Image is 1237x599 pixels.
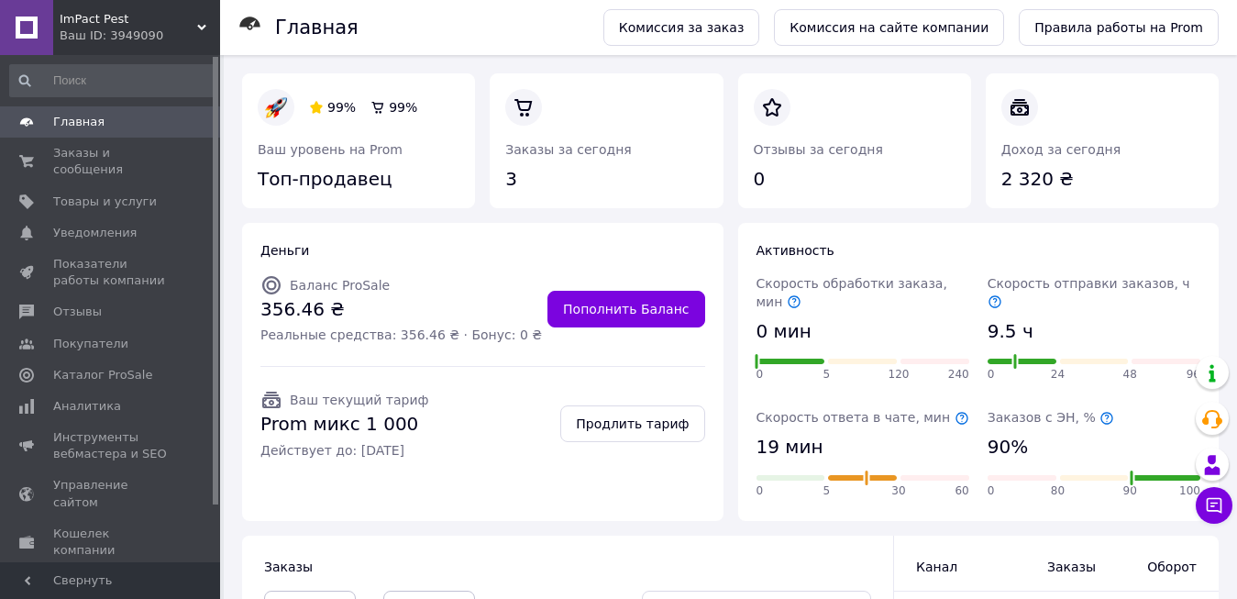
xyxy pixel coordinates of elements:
[53,526,170,559] span: Кошелек компании
[1196,487,1232,524] button: Чат с покупателем
[1019,9,1219,46] a: Правила работы на Prom
[9,64,216,97] input: Поиск
[774,9,1004,46] a: Комиссия на сайте компании
[757,483,764,499] span: 0
[988,367,995,383] span: 0
[757,367,764,383] span: 0
[891,483,905,499] span: 30
[757,276,947,309] span: Скорость обработки заказа, мин
[53,304,102,320] span: Отзывы
[988,410,1114,425] span: Заказов с ЭН, %
[1024,558,1096,576] span: Заказы
[988,483,995,499] span: 0
[988,434,1028,460] span: 90%
[275,17,359,39] h1: Главная
[260,411,428,438] span: Prom микс 1 000
[1051,483,1065,499] span: 80
[53,336,128,352] span: Покупатели
[916,560,957,574] span: Канал
[1123,367,1137,383] span: 48
[1123,483,1137,499] span: 90
[53,225,137,241] span: Уведомления
[1051,367,1065,383] span: 24
[560,405,704,442] a: Продлить тариф
[53,398,121,415] span: Аналитика
[60,11,197,28] span: ImPact Pest
[53,256,170,289] span: Показатели работы компании
[290,393,428,407] span: Ваш текущий тариф
[1179,483,1200,499] span: 100
[1187,367,1200,383] span: 96
[988,318,1033,345] span: 9.5 ч
[53,114,105,130] span: Главная
[260,326,542,344] span: Реальные средства: 356.46 ₴ · Бонус: 0 ₴
[260,296,542,323] span: 356.46 ₴
[327,100,356,115] span: 99%
[603,9,760,46] a: Комиссия за заказ
[389,100,417,115] span: 99%
[260,243,309,258] span: Деньги
[757,410,969,425] span: Скорость ответа в чате, мин
[53,194,157,210] span: Товары и услуги
[757,243,834,258] span: Активность
[60,28,220,44] div: Ваш ID: 3949090
[264,560,313,574] span: Заказы
[823,367,830,383] span: 5
[988,276,1190,309] span: Скорость отправки заказов, ч
[955,483,968,499] span: 60
[823,483,830,499] span: 5
[290,278,390,293] span: Баланс ProSale
[757,318,812,345] span: 0 мин
[53,145,170,178] span: Заказы и сообщения
[948,367,969,383] span: 240
[260,441,428,460] span: Действует до: [DATE]
[53,367,152,383] span: Каталог ProSale
[1132,558,1197,576] span: Оборот
[547,291,704,327] a: Пополнить Баланс
[53,477,170,510] span: Управление сайтом
[757,434,823,460] span: 19 мин
[53,429,170,462] span: Инструменты вебмастера и SEO
[889,367,910,383] span: 120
